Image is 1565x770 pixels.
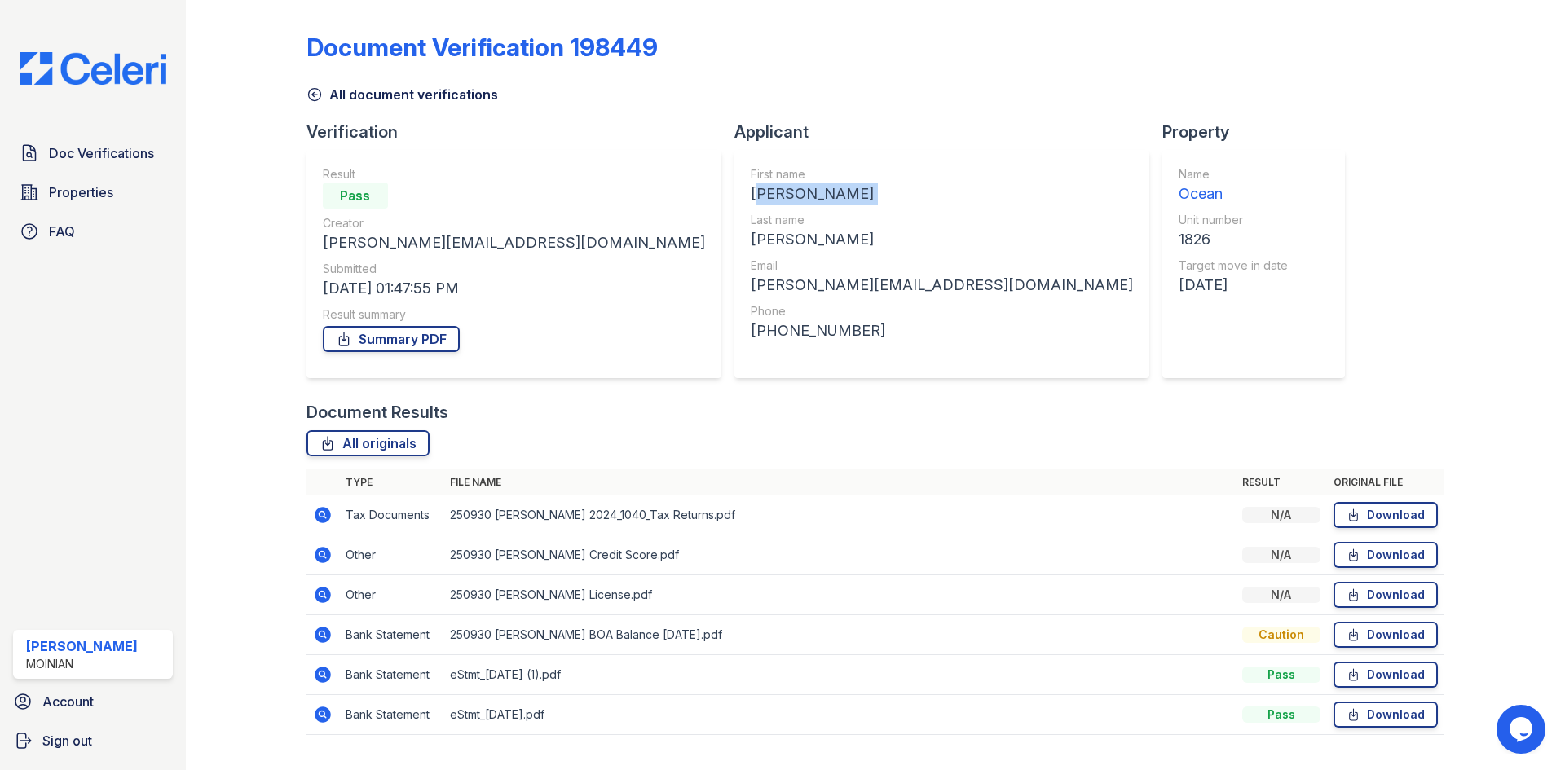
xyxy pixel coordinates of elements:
a: Properties [13,176,173,209]
a: Account [7,685,179,718]
div: N/A [1242,547,1320,563]
td: eStmt_[DATE].pdf [443,695,1236,735]
div: Result summary [323,306,705,323]
div: Property [1162,121,1358,143]
div: [PERSON_NAME] [751,183,1133,205]
th: File name [443,469,1236,495]
div: Email [751,257,1133,274]
a: Download [1334,502,1438,528]
th: Type [339,469,443,495]
span: Account [42,692,94,711]
div: Last name [751,212,1133,228]
div: Pass [1242,706,1320,723]
th: Result [1236,469,1327,495]
div: Pass [1242,667,1320,683]
td: 250930 [PERSON_NAME] 2024_1040_Tax Returns.pdf [443,495,1236,535]
div: Verification [306,121,734,143]
a: Download [1334,622,1438,648]
div: [PERSON_NAME][EMAIL_ADDRESS][DOMAIN_NAME] [751,274,1133,297]
div: 1826 [1179,228,1288,251]
div: Result [323,166,705,183]
div: Document Results [306,401,448,424]
a: All document verifications [306,85,498,104]
div: [PERSON_NAME][EMAIL_ADDRESS][DOMAIN_NAME] [323,231,705,254]
td: 250930 [PERSON_NAME] BOA Balance [DATE].pdf [443,615,1236,655]
a: Download [1334,702,1438,728]
div: Submitted [323,261,705,277]
td: 250930 [PERSON_NAME] License.pdf [443,575,1236,615]
div: [DATE] 01:47:55 PM [323,277,705,300]
div: [PERSON_NAME] [751,228,1133,251]
span: FAQ [49,222,75,241]
div: Document Verification 198449 [306,33,658,62]
div: Target move in date [1179,257,1288,274]
a: All originals [306,430,430,456]
div: Moinian [26,656,138,672]
div: N/A [1242,507,1320,523]
div: Creator [323,215,705,231]
td: Tax Documents [339,495,443,535]
td: Bank Statement [339,655,443,695]
div: [PERSON_NAME] [26,636,138,656]
div: [PHONE_NUMBER] [751,319,1133,342]
td: 250930 [PERSON_NAME] Credit Score.pdf [443,535,1236,575]
td: Other [339,575,443,615]
a: Download [1334,582,1438,608]
td: Bank Statement [339,615,443,655]
div: N/A [1242,587,1320,603]
a: Summary PDF [323,326,460,352]
a: Name Ocean [1179,166,1288,205]
a: Doc Verifications [13,137,173,169]
div: Caution [1242,627,1320,643]
iframe: chat widget [1497,705,1549,754]
a: FAQ [13,215,173,248]
div: Ocean [1179,183,1288,205]
div: [DATE] [1179,274,1288,297]
th: Original file [1327,469,1444,495]
img: CE_Logo_Blue-a8612792a0a2168367f1c8372b55b34899dd931a85d93a1a3d3e32e68fde9ad4.png [7,52,179,85]
td: Other [339,535,443,575]
span: Doc Verifications [49,143,154,163]
div: Name [1179,166,1288,183]
a: Download [1334,542,1438,568]
div: Unit number [1179,212,1288,228]
span: Properties [49,183,113,202]
div: Phone [751,303,1133,319]
div: Applicant [734,121,1162,143]
a: Download [1334,662,1438,688]
span: Sign out [42,731,92,750]
a: Sign out [7,724,179,757]
td: Bank Statement [339,695,443,735]
td: eStmt_[DATE] (1).pdf [443,655,1236,695]
div: First name [751,166,1133,183]
div: Pass [323,183,388,209]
